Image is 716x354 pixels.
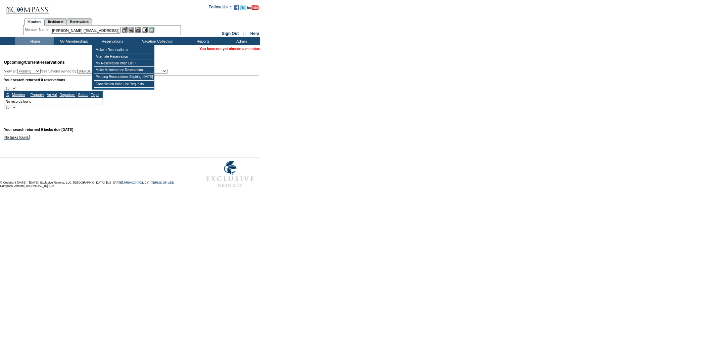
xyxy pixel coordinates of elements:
td: My Reservation Wish List » [94,60,154,67]
span: Reservations [4,60,65,65]
td: Cancellation Wish List Requests [94,81,154,88]
td: Home [15,37,54,45]
a: Type [91,93,99,97]
a: Follow us on Twitter [240,7,246,11]
td: Admin [222,37,260,45]
img: b_calculator.gif [149,27,154,33]
a: PRIVACY POLICY [124,181,149,184]
td: Reports [183,37,222,45]
div: View all: reservations owned by: [4,69,171,74]
div: Member Name: [25,27,51,33]
img: View [129,27,134,33]
td: No records found. [4,98,103,105]
a: Departure [59,93,75,97]
a: Member [12,93,25,97]
a: Subscribe to our YouTube Channel [247,7,259,11]
a: Residences [44,18,67,25]
td: Follow Us :: [209,4,233,12]
img: b_edit.gif [122,27,128,33]
span: You have not yet chosen a member. [200,47,260,51]
a: Arrival [47,93,57,97]
span: Upcoming/Current [4,60,39,65]
div: Your search returned 0 reservations [4,78,259,82]
img: Impersonate [135,27,141,33]
td: Vacation Collection [131,37,183,45]
td: My Memberships [54,37,92,45]
img: Subscribe to our YouTube Channel [247,5,259,10]
div: Your search returned 0 tasks due [DATE] [4,128,261,135]
a: Reservations [67,18,92,25]
td: No tasks found. [4,135,30,139]
td: Alternate Reservation [94,53,154,60]
td: Reservations [92,37,131,45]
img: Become our fan on Facebook [234,5,239,10]
a: Become our fan on Facebook [234,7,239,11]
a: Sign Out [222,31,239,36]
td: Make Maintenance Reservation [94,67,154,73]
img: Reservations [142,27,148,33]
td: Pending Reservations Expiring [DATE] [94,73,154,80]
a: Status [78,93,88,97]
td: Make a Reservation » [94,47,154,53]
a: ID [6,93,9,97]
img: Exclusive Resorts [200,157,260,191]
span: :: [243,31,246,36]
a: TERMS OF USE [151,181,174,184]
img: Follow us on Twitter [240,5,246,10]
a: Members [24,18,45,26]
a: Property [31,93,44,97]
a: Help [250,31,259,36]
